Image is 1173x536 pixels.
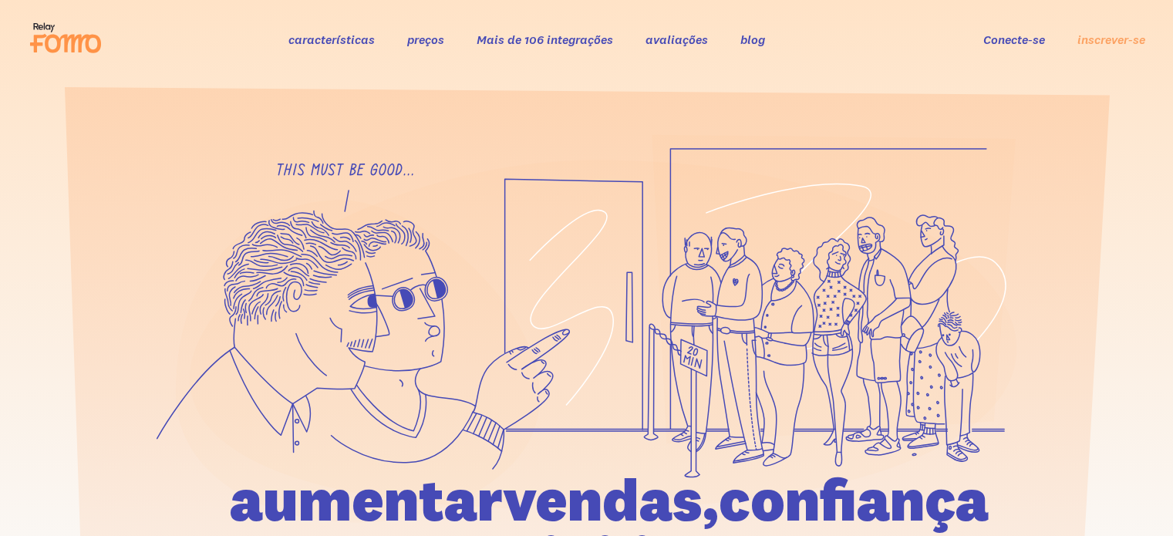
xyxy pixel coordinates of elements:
font: inscrever-se [1077,32,1145,47]
font: vendas, [503,463,719,536]
a: avaliações [645,32,708,47]
a: características [288,32,375,47]
a: preços [407,32,444,47]
a: Mais de 106 integrações [477,32,613,47]
a: Conecte-se [983,32,1045,47]
a: blog [740,32,765,47]
font: aumentar [230,463,503,536]
a: inscrever-se [1077,32,1145,48]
